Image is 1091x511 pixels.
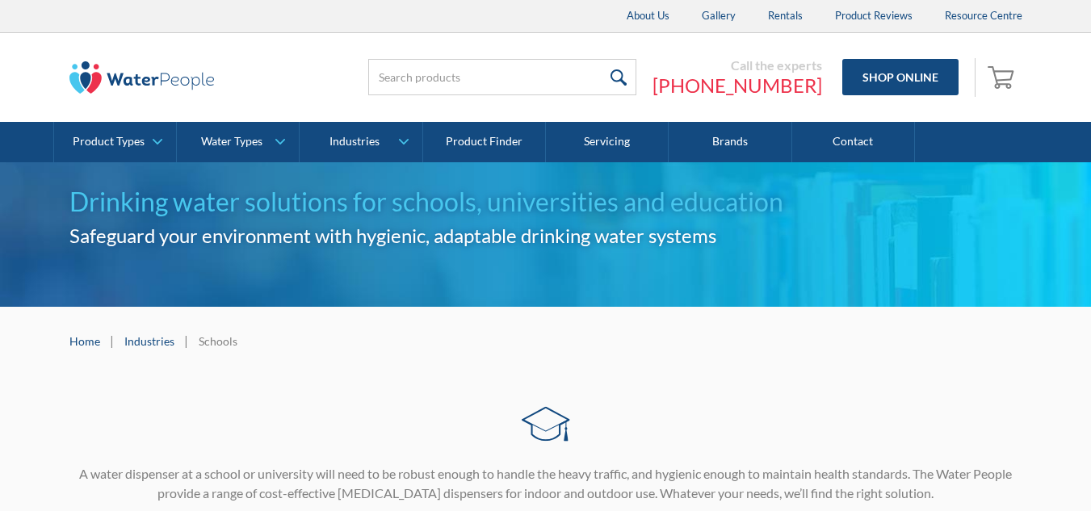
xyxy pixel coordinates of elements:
[73,135,145,149] div: Product Types
[842,59,959,95] a: Shop Online
[669,122,791,162] a: Brands
[653,57,822,73] div: Call the experts
[329,135,380,149] div: Industries
[177,122,299,162] a: Water Types
[69,221,1022,250] h2: Safeguard your environment with hygienic, adaptable drinking water systems
[69,333,100,350] a: Home
[300,122,422,162] a: Industries
[69,464,1022,503] p: A water dispenser at a school or university will need to be robust enough to handle the heavy tra...
[988,64,1018,90] img: shopping cart
[653,73,822,98] a: [PHONE_NUMBER]
[984,58,1022,97] a: Open empty cart
[108,331,116,350] div: |
[124,333,174,350] a: Industries
[69,61,215,94] img: The Water People
[546,122,669,162] a: Servicing
[69,182,1022,221] h1: Drinking water solutions for schools, universities and education
[368,59,636,95] input: Search products
[199,333,237,350] div: Schools
[792,122,915,162] a: Contact
[423,122,546,162] a: Product Finder
[201,135,262,149] div: Water Types
[54,122,176,162] a: Product Types
[183,331,191,350] div: |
